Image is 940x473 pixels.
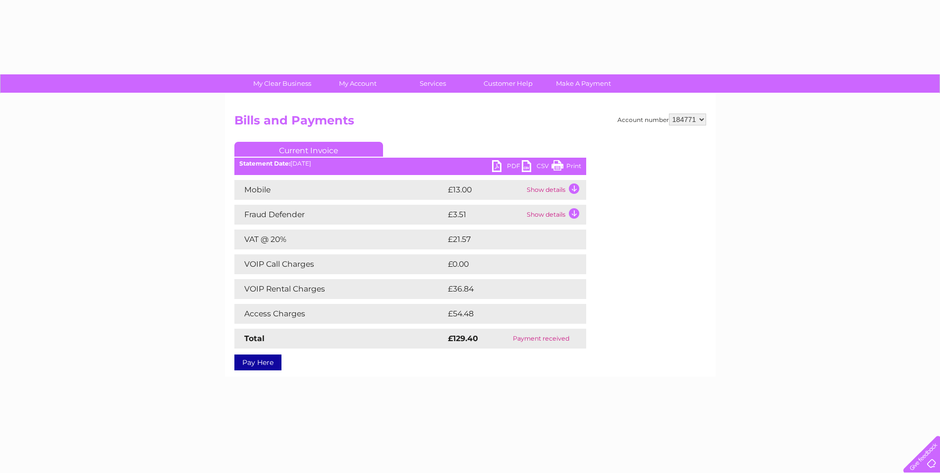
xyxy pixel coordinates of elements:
td: £3.51 [445,205,524,225]
a: Services [392,74,474,93]
b: Statement Date: [239,160,290,167]
a: Make A Payment [543,74,624,93]
a: My Clear Business [241,74,323,93]
td: Mobile [234,180,445,200]
td: Fraud Defender [234,205,445,225]
a: Current Invoice [234,142,383,157]
td: £36.84 [445,279,567,299]
strong: Total [244,334,265,343]
td: Payment received [497,329,586,349]
h2: Bills and Payments [234,114,706,132]
a: CSV [522,160,552,175]
a: Print [552,160,581,175]
td: VOIP Call Charges [234,254,445,274]
strong: £129.40 [448,334,478,343]
td: £54.48 [445,304,567,324]
td: VAT @ 20% [234,230,445,249]
div: Account number [617,114,706,125]
a: Pay Here [234,355,281,370]
a: My Account [317,74,398,93]
td: £0.00 [445,254,563,274]
a: Customer Help [467,74,549,93]
td: VOIP Rental Charges [234,279,445,299]
td: Access Charges [234,304,445,324]
td: Show details [524,180,586,200]
td: £13.00 [445,180,524,200]
div: [DATE] [234,160,586,167]
a: PDF [492,160,522,175]
td: £21.57 [445,230,565,249]
td: Show details [524,205,586,225]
